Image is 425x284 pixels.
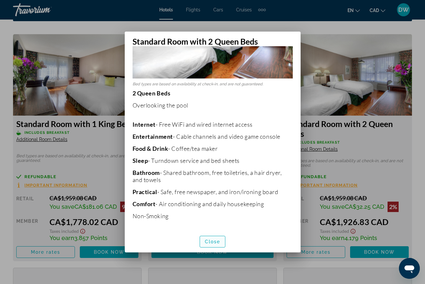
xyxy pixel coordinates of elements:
[133,133,173,140] b: Entertainment
[133,82,293,86] p: Bed types are based on availability at check-in, and are not guaranteed.
[133,90,171,97] strong: 2 Queen Beds
[133,157,293,164] p: - Turndown service and bed sheets
[133,145,168,152] b: Food & Drink
[200,236,226,248] button: Close
[133,200,293,207] p: - Air conditioning and daily housekeeping
[133,169,160,176] b: Bathroom
[125,32,301,46] h2: Standard Room with 2 Queen Beds
[133,145,293,152] p: - Coffee/tea maker
[399,258,420,279] iframe: Button to launch messaging window
[133,188,157,195] b: Practical
[205,239,220,244] span: Close
[133,169,293,183] p: - Shared bathroom, free toiletries, a hair dryer, and towels
[133,200,156,207] b: Comfort
[133,133,293,140] p: - Cable channels and video game console
[133,102,293,109] p: Overlooking the pool
[133,157,148,164] b: Sleep
[133,121,156,128] b: Internet
[133,212,293,220] p: Non-Smoking
[133,121,293,128] p: - Free WiFi and wired internet access
[133,188,293,195] p: - Safe, free newspaper, and iron/ironing board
